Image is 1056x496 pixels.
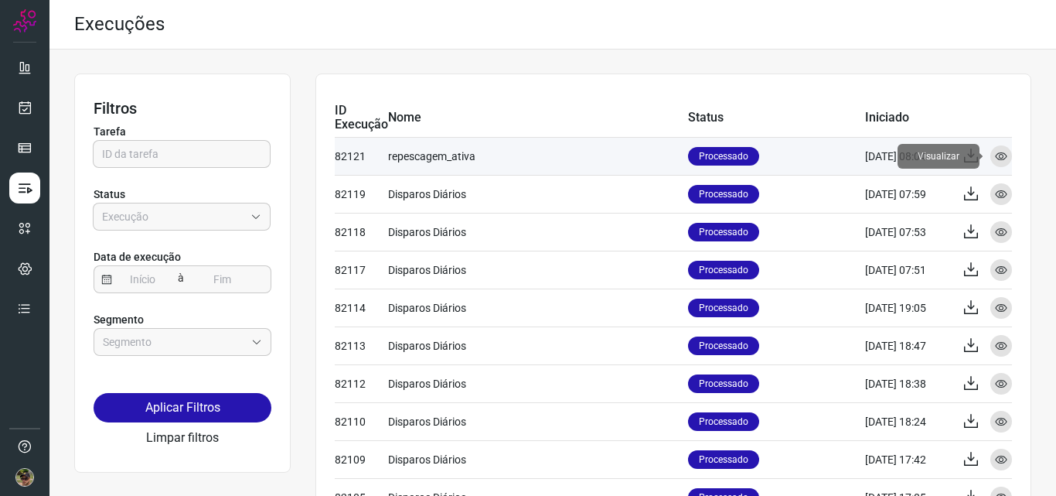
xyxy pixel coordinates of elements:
td: [DATE] 17:42 [865,440,950,478]
td: 82113 [335,327,388,364]
p: Processado [688,185,759,204]
td: Disparos Diários [388,327,688,364]
p: Processado [688,261,759,279]
td: [DATE] 08:04 [865,137,950,175]
input: Segmento [103,329,245,355]
td: [DATE] 07:53 [865,213,950,251]
td: 82119 [335,175,388,213]
td: Nome [388,99,688,137]
p: Processado [688,412,759,431]
img: Logo [13,9,36,32]
button: Aplicar Filtros [94,393,271,422]
td: [DATE] 19:05 [865,289,950,327]
td: [DATE] 18:47 [865,327,950,364]
p: Data de execução [94,249,271,265]
td: 82121 [335,137,388,175]
td: Status [688,99,865,137]
td: Disparos Diários [388,364,688,402]
span: à [174,265,188,292]
p: Processado [688,337,759,355]
td: [DATE] 07:59 [865,175,950,213]
td: [DATE] 07:51 [865,251,950,289]
p: Processado [688,450,759,469]
p: Segmento [94,312,271,328]
td: Disparos Diários [388,251,688,289]
td: ID Execução [335,99,388,137]
td: 82117 [335,251,388,289]
td: 82110 [335,402,388,440]
td: 82112 [335,364,388,402]
td: 82114 [335,289,388,327]
input: Início [112,266,174,292]
td: [DATE] 18:38 [865,364,950,402]
button: Limpar filtros [146,429,219,447]
h2: Execuções [74,13,165,36]
input: ID da tarefa [102,141,261,167]
td: Disparos Diários [388,402,688,440]
td: [DATE] 18:24 [865,402,950,440]
td: 82118 [335,213,388,251]
td: 82109 [335,440,388,478]
p: Status [94,186,271,203]
p: Processado [688,299,759,317]
td: Disparos Diários [388,175,688,213]
p: Processado [688,375,759,393]
td: Iniciado [865,99,950,137]
td: Disparos Diários [388,213,688,251]
td: Disparos Diários [388,440,688,478]
input: Fim [192,266,254,292]
img: 6adef898635591440a8308d58ed64fba.jpg [15,468,34,487]
h3: Filtros [94,99,271,118]
input: Execução [102,204,244,230]
p: Processado [688,147,759,166]
span: Visualizar [898,144,979,169]
td: repescagem_ativa [388,137,688,175]
p: Tarefa [94,124,271,140]
td: Disparos Diários [388,289,688,327]
p: Processado [688,223,759,241]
